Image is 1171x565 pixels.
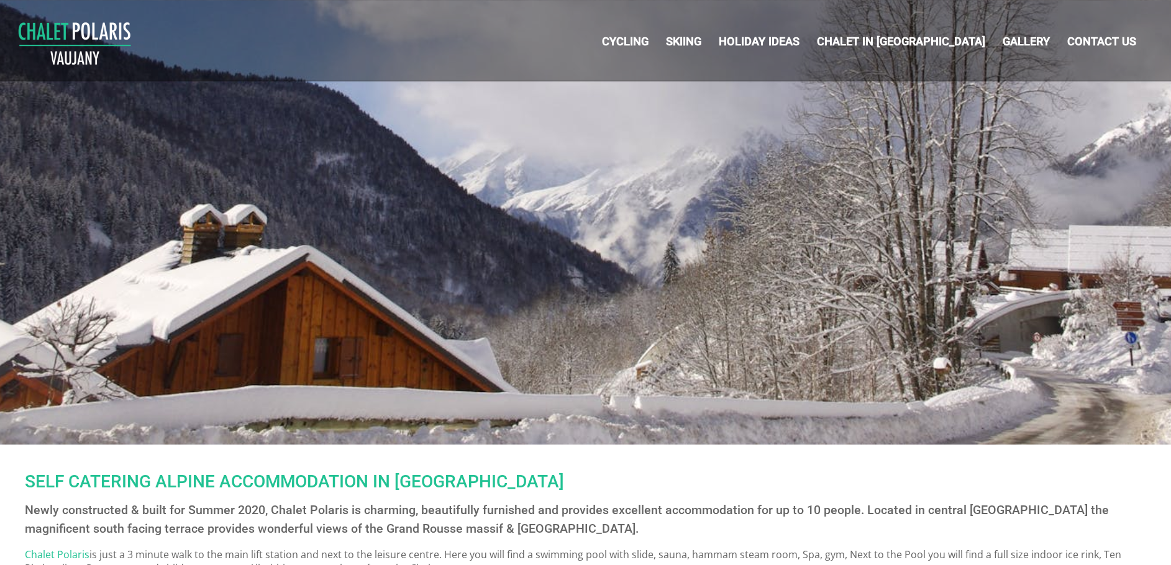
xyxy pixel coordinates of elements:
[25,501,1131,538] h2: Newly constructed & built for Summer 2020, Chalet Polaris is charming, beautifully furnished and ...
[25,548,89,561] a: Chalet Polaris
[666,35,701,48] a: Skiing
[719,35,800,48] a: Holiday Ideas
[17,15,132,68] img: Chalet Polaris
[1003,35,1050,48] a: Gallery
[817,35,985,48] a: Chalet in [GEOGRAPHIC_DATA]
[1067,35,1136,48] a: Contact Us
[602,35,649,48] a: Cycling
[25,471,1131,492] h1: SELF CATERING ALPINE ACCOMMODATION IN [GEOGRAPHIC_DATA]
